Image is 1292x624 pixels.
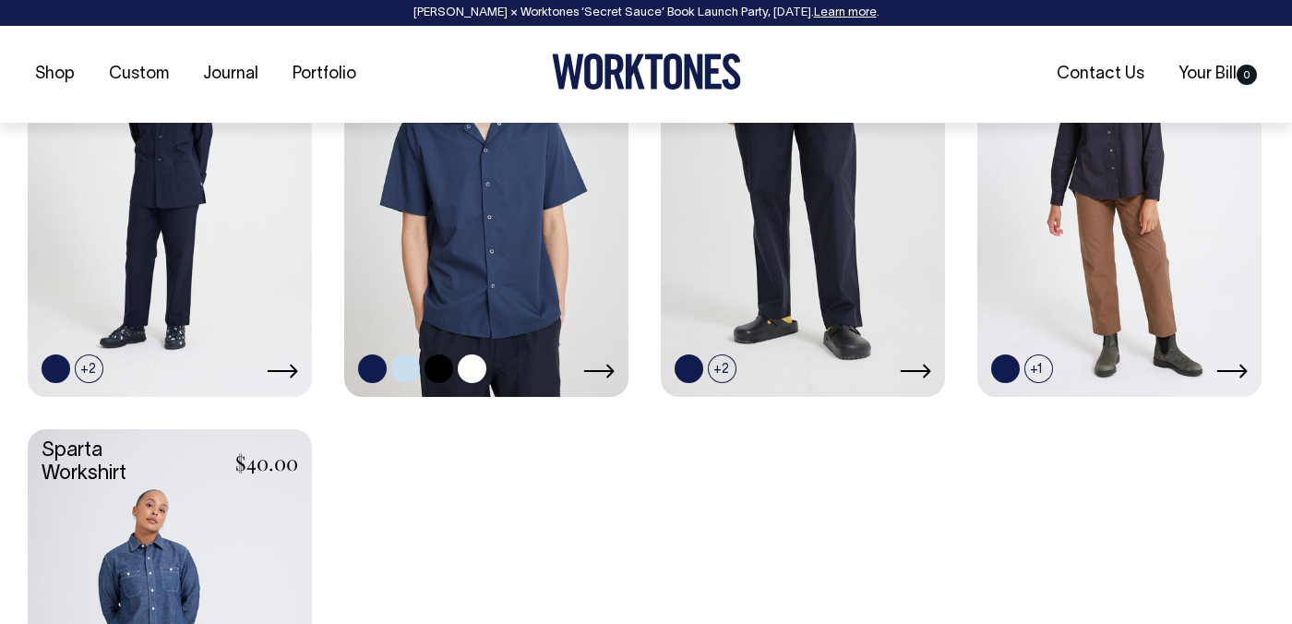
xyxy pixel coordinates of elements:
a: Journal [196,59,266,90]
span: +2 [75,354,103,383]
span: +2 [708,354,736,383]
span: +1 [1024,354,1053,383]
a: Custom [102,59,176,90]
a: Shop [28,59,82,90]
div: [PERSON_NAME] × Worktones ‘Secret Sauce’ Book Launch Party, [DATE]. . [18,6,1274,19]
span: 0 [1237,65,1257,85]
a: Contact Us [1049,59,1152,90]
a: Your Bill0 [1171,59,1264,90]
a: Portfolio [285,59,364,90]
a: Learn more [814,7,877,18]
